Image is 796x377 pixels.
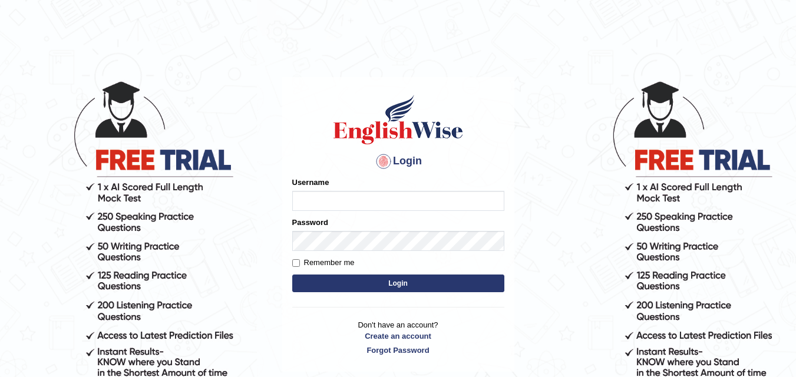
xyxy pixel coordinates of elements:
[292,259,300,267] input: Remember me
[292,257,355,269] label: Remember me
[331,93,465,146] img: Logo of English Wise sign in for intelligent practice with AI
[292,152,504,171] h4: Login
[292,319,504,356] p: Don't have an account?
[292,330,504,342] a: Create an account
[292,177,329,188] label: Username
[292,275,504,292] button: Login
[292,345,504,356] a: Forgot Password
[292,217,328,228] label: Password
